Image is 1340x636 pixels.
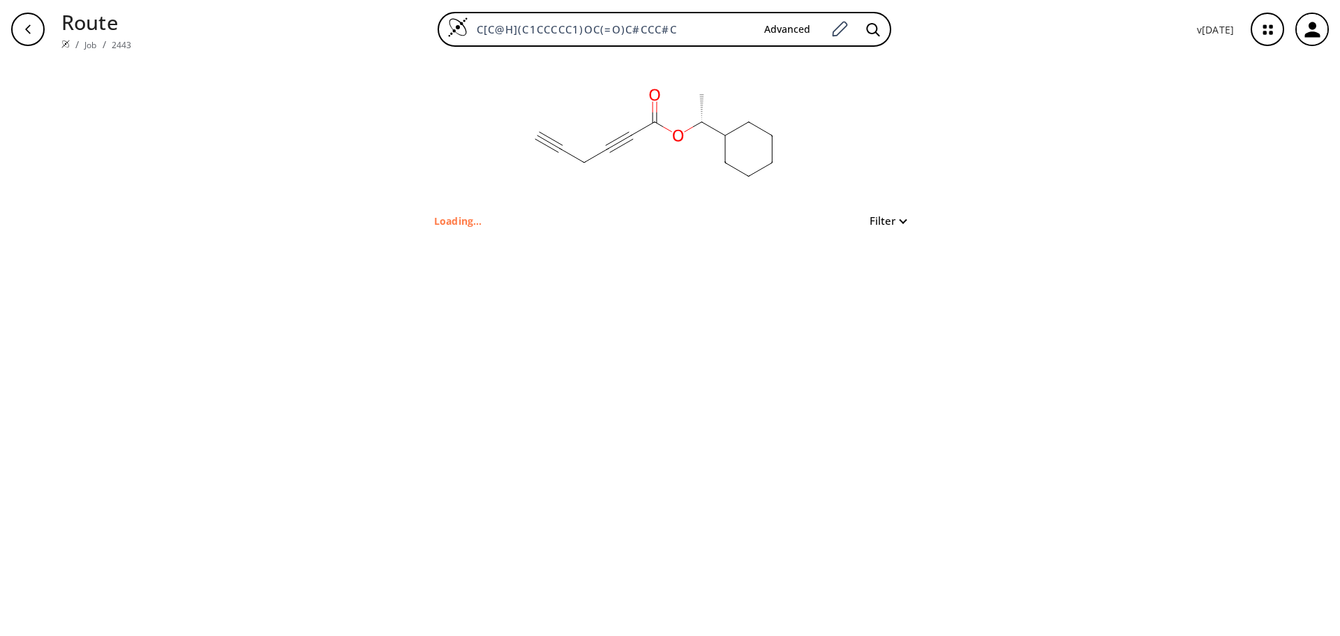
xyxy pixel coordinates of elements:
a: 2443 [112,39,132,51]
input: Enter SMILES [468,22,753,36]
li: / [103,37,106,52]
p: v [DATE] [1197,22,1234,37]
button: Advanced [753,17,821,43]
svg: C[C@H](C1CCCCC1)OC(=O)C#CCC#C [515,59,794,212]
li: / [75,37,79,52]
button: Filter [861,216,906,226]
img: Logo Spaya [447,17,468,38]
p: Loading... [434,214,482,228]
img: Spaya logo [61,40,70,48]
a: Job [84,39,96,51]
p: Route [61,7,131,37]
